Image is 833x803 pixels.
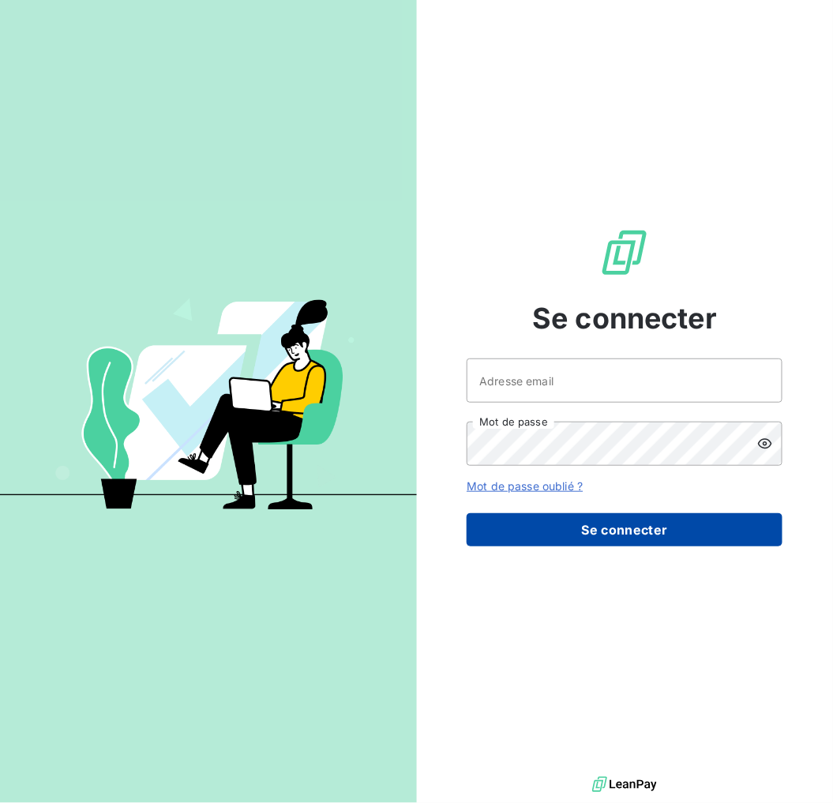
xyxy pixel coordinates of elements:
[467,479,583,493] a: Mot de passe oublié ?
[467,358,782,403] input: placeholder
[532,297,717,340] span: Se connecter
[592,773,657,797] img: logo
[599,227,650,278] img: Logo LeanPay
[467,513,782,546] button: Se connecter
